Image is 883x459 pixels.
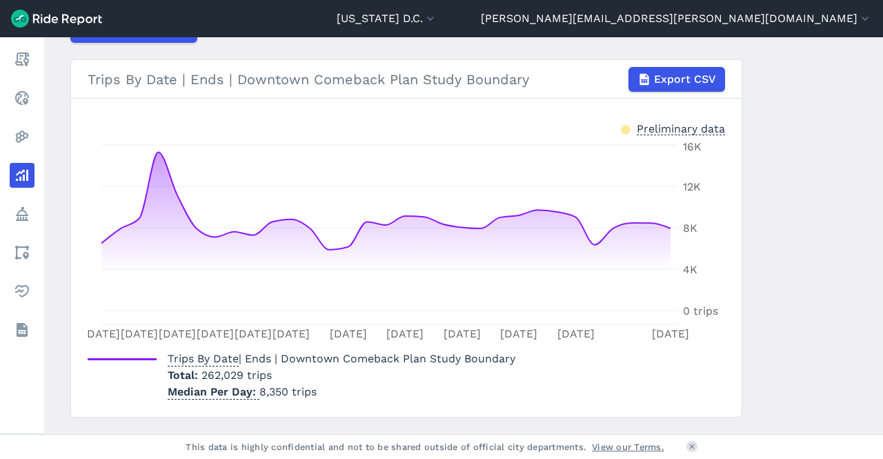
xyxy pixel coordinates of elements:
[168,369,201,382] span: Total
[11,10,102,28] img: Ride Report
[10,124,34,149] a: Heatmaps
[683,140,702,153] tspan: 16K
[83,327,120,340] tspan: [DATE]
[10,47,34,72] a: Report
[235,327,272,340] tspan: [DATE]
[337,10,437,27] button: [US_STATE] D.C.
[10,86,34,110] a: Realtime
[330,327,367,340] tspan: [DATE]
[500,327,537,340] tspan: [DATE]
[444,327,481,340] tspan: [DATE]
[168,381,259,400] span: Median Per Day
[10,202,34,226] a: Policy
[10,163,34,188] a: Analyze
[683,180,701,193] tspan: 12K
[592,440,664,453] a: View our Terms.
[88,67,725,92] div: Trips By Date | Ends | Downtown Comeback Plan Study Boundary
[637,121,725,135] div: Preliminary data
[386,327,424,340] tspan: [DATE]
[121,327,158,340] tspan: [DATE]
[168,352,515,365] span: | Ends | Downtown Comeback Plan Study Boundary
[159,327,196,340] tspan: [DATE]
[654,71,716,88] span: Export CSV
[481,10,872,27] button: [PERSON_NAME][EMAIL_ADDRESS][PERSON_NAME][DOMAIN_NAME]
[272,327,310,340] tspan: [DATE]
[201,369,272,382] span: 262,029 trips
[683,222,697,235] tspan: 8K
[10,240,34,265] a: Areas
[168,348,239,367] span: Trips By Date
[168,384,515,400] p: 8,350 trips
[10,279,34,304] a: Health
[557,327,595,340] tspan: [DATE]
[10,318,34,342] a: Datasets
[652,327,689,340] tspan: [DATE]
[683,263,697,276] tspan: 4K
[683,304,718,318] tspan: 0 trips
[197,327,234,340] tspan: [DATE]
[628,67,725,92] button: Export CSV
